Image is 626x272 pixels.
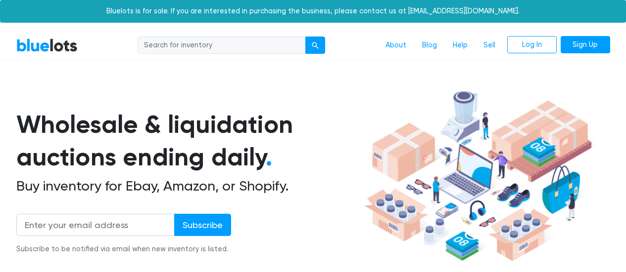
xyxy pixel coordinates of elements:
[266,142,272,172] span: .
[16,108,361,174] h1: Wholesale & liquidation auctions ending daily
[16,38,78,52] a: BlueLots
[174,214,231,236] input: Subscribe
[138,37,306,54] input: Search for inventory
[16,244,231,255] div: Subscribe to be notified via email when new inventory is listed.
[561,36,610,54] a: Sign Up
[414,36,445,55] a: Blog
[507,36,557,54] a: Log In
[361,86,595,266] img: hero-ee84e7d0318cb26816c560f6b4441b76977f77a177738b4e94f68c95b2b83dbb.png
[476,36,503,55] a: Sell
[16,214,175,236] input: Enter your email address
[16,178,361,194] h2: Buy inventory for Ebay, Amazon, or Shopify.
[445,36,476,55] a: Help
[378,36,414,55] a: About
